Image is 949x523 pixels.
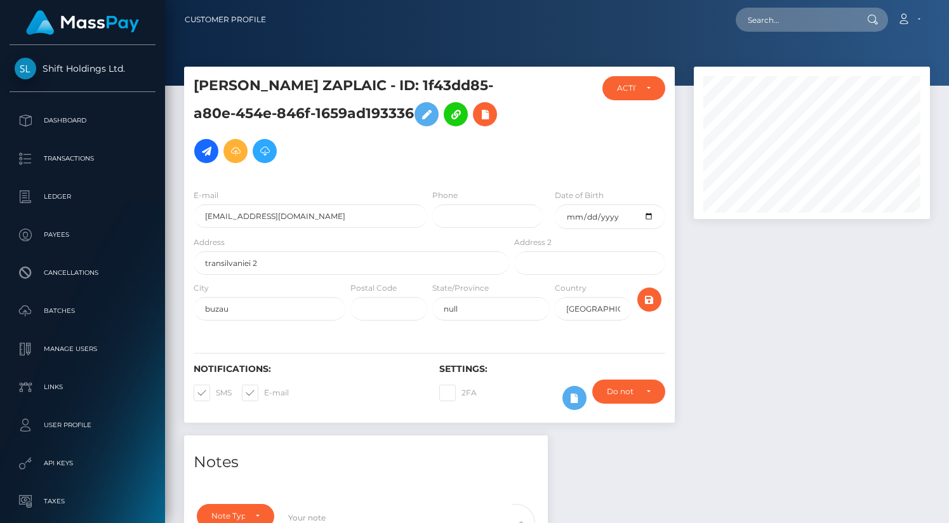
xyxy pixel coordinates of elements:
label: Address 2 [514,237,552,248]
a: Links [10,371,156,403]
a: Ledger [10,181,156,213]
img: Shift Holdings Ltd. [15,58,36,79]
label: State/Province [432,282,489,294]
img: MassPay Logo [26,10,139,35]
label: E-mail [194,190,218,201]
h5: [PERSON_NAME] ZAPLAIC - ID: 1f43dd85-a80e-454e-846f-1659ad193336 [194,76,502,169]
a: Customer Profile [185,6,266,33]
p: Cancellations [15,263,150,282]
label: SMS [194,385,232,401]
input: Search... [736,8,855,32]
div: ACTIVE [617,83,636,93]
h4: Notes [194,451,538,473]
label: Address [194,237,225,248]
label: City [194,282,209,294]
p: Dashboard [15,111,150,130]
button: Do not require [592,380,665,404]
button: ACTIVE [602,76,665,100]
div: Note Type [211,511,245,521]
div: Do not require [607,387,636,397]
p: Payees [15,225,150,244]
label: Date of Birth [555,190,604,201]
p: Manage Users [15,340,150,359]
label: 2FA [439,385,477,401]
a: Transactions [10,143,156,175]
p: User Profile [15,416,150,435]
p: Batches [15,301,150,321]
label: Phone [432,190,458,201]
h6: Settings: [439,364,666,374]
a: Payees [10,219,156,251]
label: Country [555,282,587,294]
a: Initiate Payout [194,139,218,163]
a: API Keys [10,447,156,479]
span: Shift Holdings Ltd. [10,63,156,74]
label: Postal Code [350,282,397,294]
a: User Profile [10,409,156,441]
p: API Keys [15,454,150,473]
a: Taxes [10,486,156,517]
a: Manage Users [10,333,156,365]
p: Transactions [15,149,150,168]
a: Dashboard [10,105,156,136]
label: E-mail [242,385,289,401]
p: Links [15,378,150,397]
a: Cancellations [10,257,156,289]
h6: Notifications: [194,364,420,374]
a: Batches [10,295,156,327]
p: Taxes [15,492,150,511]
p: Ledger [15,187,150,206]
